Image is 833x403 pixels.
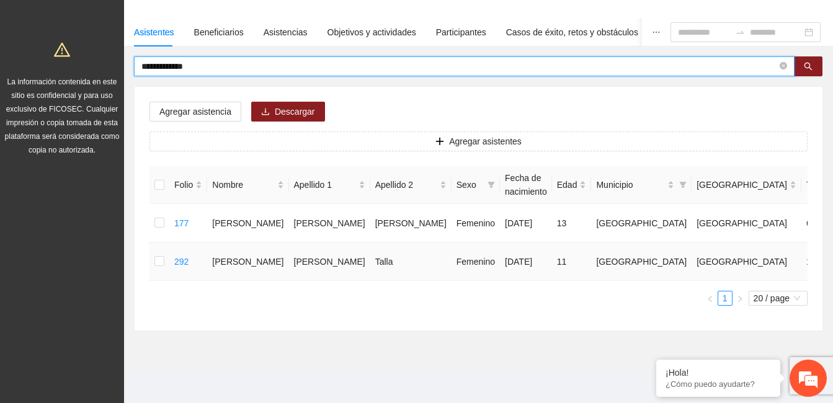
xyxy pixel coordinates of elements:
span: right [736,295,744,303]
th: Municipio [591,166,692,204]
a: 177 [174,218,189,228]
div: Asistentes [134,25,174,39]
span: ellipsis [652,28,661,37]
td: 13 [552,204,592,242]
th: Nombre [207,166,288,204]
td: [PERSON_NAME] [207,204,288,242]
button: right [733,291,747,306]
button: downloadDescargar [251,102,325,122]
td: [PERSON_NAME] [289,204,370,242]
div: Participantes [436,25,486,39]
td: [PERSON_NAME] [370,204,452,242]
td: [PERSON_NAME] [289,242,370,281]
td: [DATE] [500,242,552,281]
button: plusAgregar asistentes [149,131,808,151]
span: Agregar asistencia [159,105,231,118]
td: [GEOGRAPHIC_DATA] [591,204,692,242]
button: Agregar asistencia [149,102,241,122]
span: swap-right [735,27,745,37]
th: Folio [169,166,207,204]
div: Asistencias [264,25,308,39]
div: ¡Hola! [666,368,771,378]
td: [GEOGRAPHIC_DATA] [591,242,692,281]
li: Previous Page [703,291,718,306]
li: Next Page [733,291,747,306]
button: left [703,291,718,306]
th: Edad [552,166,592,204]
span: [GEOGRAPHIC_DATA] [697,178,787,192]
span: Sexo [457,178,483,192]
button: search [794,56,822,76]
span: La información contenida en este sitio es confidencial y para uso exclusivo de FICOSEC. Cualquier... [5,77,120,154]
span: Apellido 1 [294,178,356,192]
span: close-circle [780,62,787,69]
span: warning [54,42,70,58]
th: Apellido 2 [370,166,452,204]
span: filter [679,181,687,188]
span: Descargar [275,105,315,118]
span: filter [485,175,497,194]
td: Femenino [452,204,500,242]
span: Agregar asistentes [449,135,522,148]
td: 11 [552,242,592,281]
textarea: Escriba su mensaje y pulse “Intro” [6,270,236,314]
li: 1 [718,291,733,306]
span: filter [677,175,689,194]
span: Estamos en línea. [72,131,171,257]
span: Apellido 2 [375,178,437,192]
span: close-circle [780,61,787,73]
div: Page Size [749,291,808,306]
td: [DATE] [500,204,552,242]
span: filter [488,181,495,188]
div: Chatee con nosotros ahora [65,63,208,79]
span: Folio [174,178,193,192]
td: Femenino [452,242,500,281]
td: Talla [370,242,452,281]
a: 292 [174,257,189,267]
div: Beneficiarios [194,25,244,39]
span: Municipio [596,178,665,192]
span: plus [435,137,444,147]
td: [PERSON_NAME] [207,242,288,281]
span: download [261,107,270,117]
span: Edad [557,178,577,192]
div: Minimizar ventana de chat en vivo [203,6,233,36]
span: search [804,62,813,72]
span: left [706,295,714,303]
div: Casos de éxito, retos y obstáculos [506,25,638,39]
span: 20 / page [754,291,803,305]
th: Fecha de nacimiento [500,166,552,204]
td: [GEOGRAPHIC_DATA] [692,204,801,242]
span: Nombre [212,178,274,192]
a: 1 [718,291,732,305]
th: Colonia [692,166,801,204]
span: to [735,27,745,37]
p: ¿Cómo puedo ayudarte? [666,379,771,389]
div: Objetivos y actividades [327,25,416,39]
td: [GEOGRAPHIC_DATA] [692,242,801,281]
th: Apellido 1 [289,166,370,204]
button: ellipsis [642,18,670,46]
